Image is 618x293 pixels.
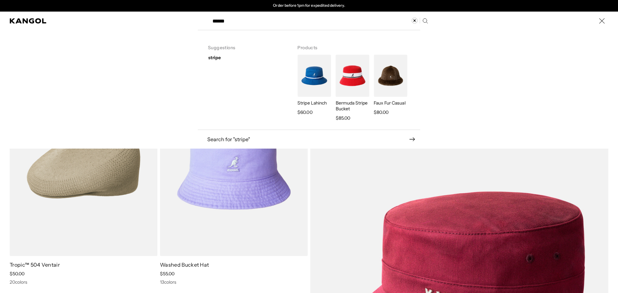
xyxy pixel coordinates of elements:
img: Faux Fur Casual [374,55,407,97]
p: Order before 1pm for expedited delivery. [273,3,345,8]
div: Announcement [243,3,375,8]
img: Bermuda Stripe Bucket [336,55,369,97]
img: Stripe Lahinch [297,55,331,97]
h3: Products [297,37,410,55]
button: Close [595,14,608,27]
h3: Suggestions [208,37,277,55]
div: 2 of 2 [243,3,375,8]
span: $80.00 [374,108,389,116]
span: $85.00 [336,114,350,122]
strong: stripe [208,55,221,60]
p: Stripe Lahinch [297,100,331,106]
p: Bermuda Stripe Bucket [336,100,369,112]
button: Search here [422,18,428,24]
button: Search for "stripe" [198,136,420,142]
button: Clear search term [412,18,420,23]
span: Search for " stripe " [207,137,409,142]
p: Faux Fur Casual [374,100,407,106]
slideshow-component: Announcement bar [243,3,375,8]
a: Kangol [10,18,47,23]
span: $60.00 [297,108,312,116]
